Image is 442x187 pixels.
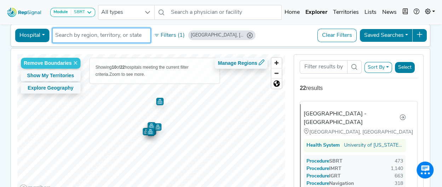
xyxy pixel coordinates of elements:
button: Show My Territories [21,70,80,81]
button: Intel Book [400,5,411,19]
strong: 22 [300,85,306,91]
button: Clear Filters [317,29,357,42]
div: Map marker [147,128,154,135]
button: Zoom out [271,68,282,78]
span: Procedure [314,174,329,179]
a: Go to hospital profile [400,114,406,123]
button: Hospital [15,29,49,42]
span: Procedure [314,159,329,164]
button: Remove Boundaries [21,58,80,69]
a: Home [282,5,303,19]
div: SBRT [306,158,343,165]
button: Select [395,62,415,73]
span: All types [98,5,141,19]
div: Map marker [147,128,155,136]
div: [GEOGRAPHIC_DATA], [GEOGRAPHIC_DATA] [191,32,244,39]
span: Showing of hospitals meeting the current filter criteria. [96,65,189,77]
span: Procedure [314,181,329,186]
div: 663 [395,172,403,180]
a: Territories [330,5,362,19]
div: Map marker [156,98,163,105]
button: Saved Searches [360,29,413,42]
div: [GEOGRAPHIC_DATA], [GEOGRAPHIC_DATA] [304,128,406,136]
strong: Module [53,10,68,14]
span: Procedure [314,166,329,171]
div: Map marker [143,128,150,135]
div: Map marker [149,127,156,135]
b: 22 [120,65,125,70]
input: Search by region, territory, or state [55,31,147,40]
a: News [379,5,400,19]
div: Map marker [154,123,161,131]
button: Zoom in [271,58,282,68]
a: Lists [362,5,379,19]
button: ModuleSBRT [50,8,95,17]
div: results [300,84,418,92]
button: Filters (1) [152,29,186,41]
input: Search a physician or facility [168,5,282,20]
span: Reset zoom [271,79,282,89]
div: 1,140 [391,165,403,172]
a: University of [US_STATE] Systemwide Administration [344,142,403,149]
div: IMRT [306,165,341,172]
b: 10 [112,65,116,70]
button: Explore Geography [21,83,80,93]
div: Health System [306,142,340,149]
button: Sort By [364,62,392,73]
div: San Diego, CA [188,30,255,40]
a: Explorer [303,5,330,19]
button: Manage Regions [215,58,268,69]
div: IGRT [306,172,341,180]
div: SBRT [71,10,85,15]
div: Map marker [148,122,155,130]
input: Search Term [300,60,348,74]
button: Reset bearing to north [271,78,282,89]
div: [GEOGRAPHIC_DATA] - [GEOGRAPHIC_DATA] [304,110,400,127]
div: 473 [395,158,403,165]
span: Zoom to see more. [109,72,145,77]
